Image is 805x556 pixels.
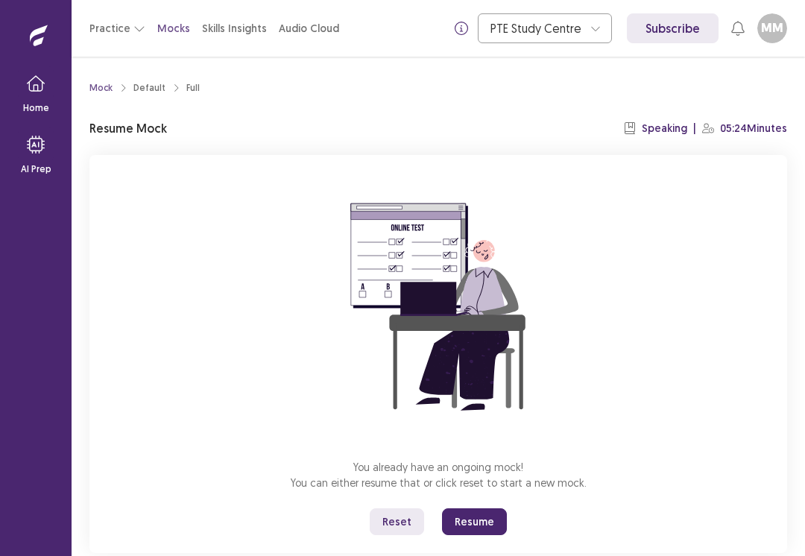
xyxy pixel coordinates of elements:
p: Resume Mock [89,119,167,137]
nav: breadcrumb [89,81,200,95]
a: Mock [89,81,113,95]
div: PTE Study Centre [490,14,583,42]
a: Subscribe [627,13,719,43]
div: Default [133,81,165,95]
a: Audio Cloud [279,21,339,37]
button: Resume [442,508,507,535]
button: MM [757,13,787,43]
p: 05:24 Minutes [720,121,787,136]
p: Home [23,101,49,115]
div: Full [186,81,200,95]
img: attend-mock [304,173,572,441]
a: Mocks [157,21,190,37]
p: You already have an ongoing mock! You can either resume that or click reset to start a new mock. [291,459,587,490]
button: info [448,15,475,42]
button: Practice [89,15,145,42]
button: Reset [370,508,424,535]
p: | [693,121,696,136]
p: AI Prep [21,162,51,176]
a: Skills Insights [202,21,267,37]
p: Speaking [642,121,687,136]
